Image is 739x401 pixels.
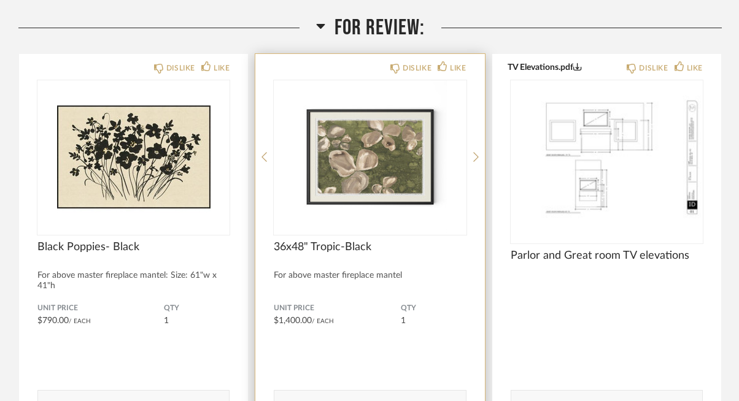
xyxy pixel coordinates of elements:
span: Black Poppies- Black [37,240,230,254]
span: Unit Price [37,304,164,313]
span: Parlor and Great room TV elevations [511,249,703,262]
img: undefined [274,80,466,234]
img: undefined [511,80,703,234]
div: DISLIKE [403,62,431,74]
span: 1 [164,316,169,325]
div: DISLIKE [639,62,668,74]
div: For above master fireplace mantel: Size: 61"w x 41"h [37,270,230,291]
div: DISLIKE [166,62,195,74]
span: 1 [401,316,406,325]
span: / Each [69,318,91,324]
div: LIKE [450,62,466,74]
span: / Each [312,318,334,324]
span: For Review: [335,15,425,41]
span: Unit Price [274,304,400,313]
span: 36x48" Tropic-Black [274,240,466,254]
span: QTY [401,304,466,313]
img: undefined [37,80,230,234]
div: 0 [511,80,703,234]
span: $790.00 [37,316,69,325]
div: LIKE [214,62,230,74]
div: LIKE [687,62,703,74]
span: QTY [164,304,230,313]
button: TV Elevations.pdf [508,62,582,72]
div: For above master fireplace mantel [274,270,466,281]
span: $1,400.00 [274,316,312,325]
